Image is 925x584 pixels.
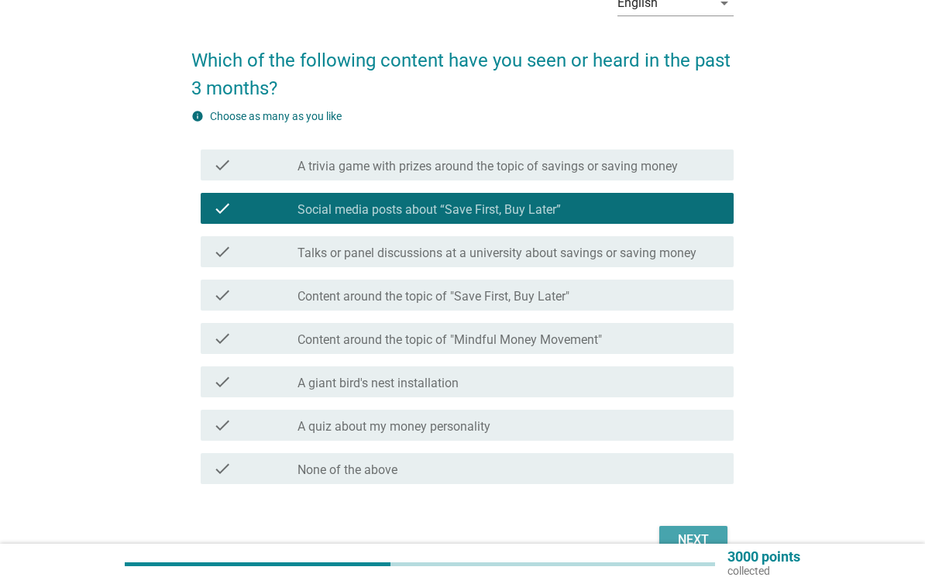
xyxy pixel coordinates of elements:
i: check [213,329,232,348]
label: None of the above [297,462,397,478]
i: check [213,199,232,218]
label: A giant bird's nest installation [297,376,459,391]
i: check [213,242,232,261]
label: Choose as many as you like [210,110,342,122]
label: Content around the topic of "Save First, Buy Later" [297,289,569,304]
i: check [213,416,232,435]
i: check [213,373,232,391]
label: Social media posts about “Save First, Buy Later” [297,202,561,218]
label: Talks or panel discussions at a university about savings or saving money [297,246,696,261]
i: check [213,459,232,478]
label: A quiz about my money personality [297,419,490,435]
h2: Which of the following content have you seen or heard in the past 3 months? [191,31,734,102]
p: collected [727,564,800,578]
p: 3000 points [727,550,800,564]
button: Next [659,526,727,554]
i: check [213,156,232,174]
i: info [191,110,204,122]
div: Next [672,531,715,549]
i: check [213,286,232,304]
label: A trivia game with prizes around the topic of savings or saving money [297,159,678,174]
label: Content around the topic of "Mindful Money Movement" [297,332,602,348]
